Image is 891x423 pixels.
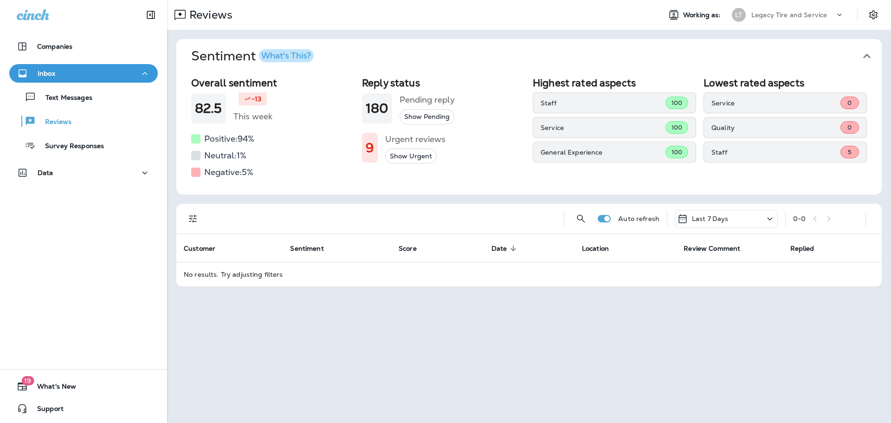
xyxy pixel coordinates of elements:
button: SentimentWhat's This? [184,39,889,73]
button: Filters [184,209,202,228]
span: Working as: [683,11,723,19]
div: What's This? [261,52,311,60]
span: Review Comment [684,245,740,253]
button: Reviews [9,111,158,131]
div: LT [732,8,746,22]
button: Search Reviews [572,209,590,228]
h1: 82.5 [195,101,222,116]
span: 19 [21,376,34,385]
button: What's This? [259,49,314,62]
p: Data [38,169,53,176]
span: Date [491,244,519,253]
h1: 9 [366,140,374,156]
button: 19What's New [9,377,158,396]
h5: Urgent reviews [385,132,445,147]
span: Customer [184,245,215,253]
h2: Overall sentiment [191,77,355,89]
span: Location [582,245,609,253]
h2: Lowest rated aspects [704,77,867,89]
h1: Sentiment [191,48,314,64]
button: Settings [865,7,882,23]
p: Inbox [38,70,55,77]
h5: Neutral: 1 % [204,148,246,163]
button: Support [9,399,158,418]
span: Review Comment [684,244,752,253]
h5: Pending reply [400,92,455,107]
button: Collapse Sidebar [138,6,164,24]
button: Text Messages [9,87,158,107]
p: Text Messages [36,94,92,103]
button: Data [9,163,158,182]
p: Quality [711,124,840,131]
span: 100 [671,148,682,156]
p: Survey Responses [36,142,104,151]
p: Service [711,99,840,107]
button: Show Urgent [385,149,437,164]
p: Auto refresh [618,215,659,222]
span: Score [399,245,417,253]
p: Companies [37,43,72,50]
span: 100 [671,124,682,131]
span: 0 [847,99,852,107]
span: Support [28,405,64,416]
span: Replied [790,244,826,253]
h2: Reply status [362,77,525,89]
p: Legacy Tire and Service [751,11,827,19]
p: -13 [252,94,261,104]
div: SentimentWhat's This? [176,73,882,195]
span: What's New [28,383,76,394]
p: Staff [541,99,665,107]
p: Staff [711,149,840,156]
span: Location [582,244,621,253]
button: Inbox [9,64,158,83]
span: 0 [847,124,852,131]
span: Sentiment [290,245,323,253]
button: Survey Responses [9,136,158,155]
span: Replied [790,245,814,253]
h5: This week [233,109,272,124]
h5: Positive: 94 % [204,131,254,146]
p: Reviews [36,118,71,127]
p: Last 7 Days [692,215,729,222]
span: 100 [671,99,682,107]
span: 5 [848,148,852,156]
span: Score [399,244,429,253]
h2: Highest rated aspects [533,77,696,89]
button: Companies [9,37,158,56]
div: 0 - 0 [793,215,806,222]
h5: Negative: 5 % [204,165,253,180]
span: Date [491,245,507,253]
span: Sentiment [290,244,336,253]
td: No results. Try adjusting filters [176,262,882,286]
span: Customer [184,244,227,253]
h1: 180 [366,101,388,116]
p: Reviews [186,8,232,22]
button: Show Pending [400,109,454,124]
p: Service [541,124,665,131]
p: General Experience [541,149,665,156]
